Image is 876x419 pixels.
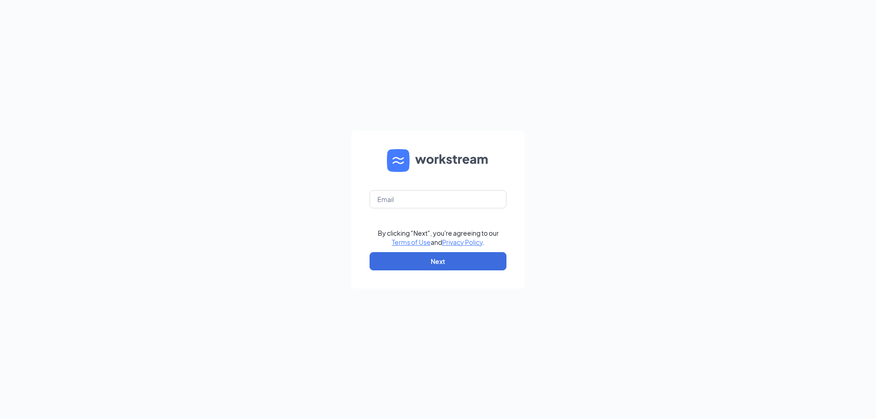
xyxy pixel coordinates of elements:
div: By clicking "Next", you're agreeing to our and . [378,228,499,247]
input: Email [370,190,506,208]
a: Terms of Use [392,238,431,246]
a: Privacy Policy [442,238,483,246]
button: Next [370,252,506,270]
img: WS logo and Workstream text [387,149,489,172]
